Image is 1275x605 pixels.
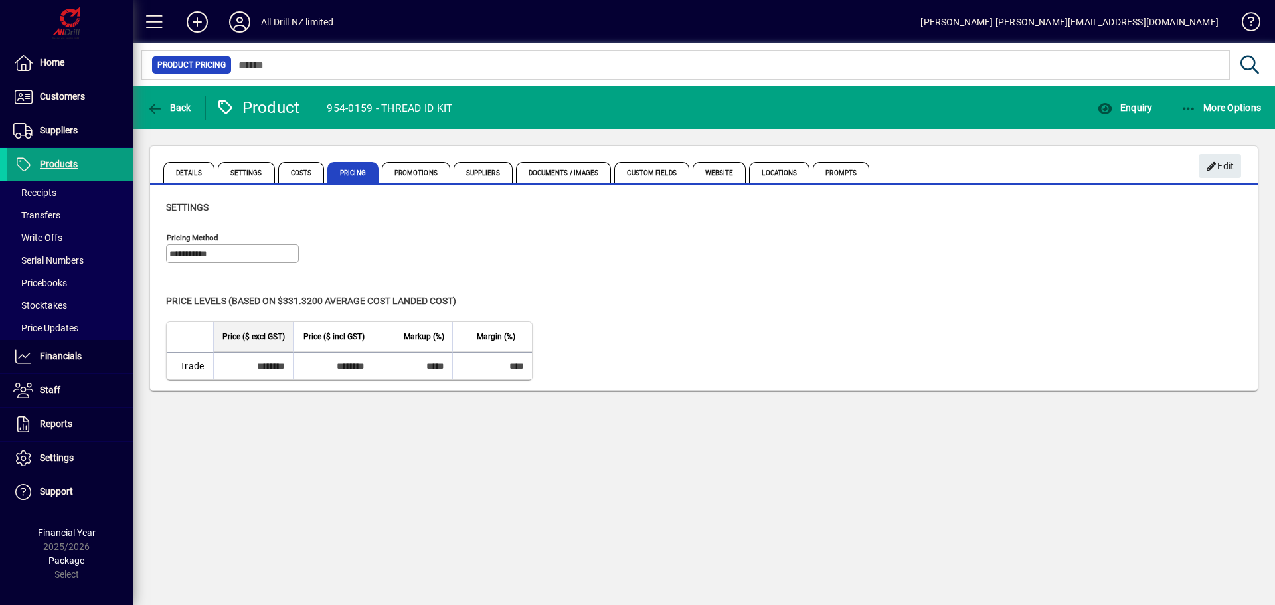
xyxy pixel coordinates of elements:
[327,162,379,183] span: Pricing
[13,278,67,288] span: Pricebooks
[163,162,214,183] span: Details
[516,162,612,183] span: Documents / Images
[404,329,444,344] span: Markup (%)
[7,272,133,294] a: Pricebooks
[693,162,746,183] span: Website
[749,162,809,183] span: Locations
[1094,96,1155,120] button: Enquiry
[327,98,452,119] div: 954-0159 - THREAD ID KIT
[303,329,365,344] span: Price ($ incl GST)
[218,10,261,34] button: Profile
[7,294,133,317] a: Stocktakes
[13,210,60,220] span: Transfers
[7,80,133,114] a: Customers
[176,10,218,34] button: Add
[40,57,64,68] span: Home
[40,486,73,497] span: Support
[278,162,325,183] span: Costs
[7,226,133,249] a: Write Offs
[216,97,300,118] div: Product
[167,352,213,379] td: Trade
[166,296,456,306] span: Price levels (based on $331.3200 Average cost landed cost)
[7,249,133,272] a: Serial Numbers
[7,114,133,147] a: Suppliers
[143,96,195,120] button: Back
[477,329,515,344] span: Margin (%)
[13,187,56,198] span: Receipts
[167,233,218,242] mat-label: Pricing method
[382,162,450,183] span: Promotions
[133,96,206,120] app-page-header-button: Back
[13,300,67,311] span: Stocktakes
[7,442,133,475] a: Settings
[48,555,84,566] span: Package
[13,323,78,333] span: Price Updates
[614,162,689,183] span: Custom Fields
[157,58,226,72] span: Product Pricing
[7,181,133,204] a: Receipts
[38,527,96,538] span: Financial Year
[1181,102,1262,113] span: More Options
[7,46,133,80] a: Home
[13,255,84,266] span: Serial Numbers
[920,11,1219,33] div: [PERSON_NAME] [PERSON_NAME][EMAIL_ADDRESS][DOMAIN_NAME]
[7,475,133,509] a: Support
[1097,102,1152,113] span: Enquiry
[222,329,285,344] span: Price ($ excl GST)
[40,351,82,361] span: Financials
[40,91,85,102] span: Customers
[1199,154,1241,178] button: Edit
[166,202,209,213] span: Settings
[147,102,191,113] span: Back
[40,418,72,429] span: Reports
[7,374,133,407] a: Staff
[1206,155,1234,177] span: Edit
[7,204,133,226] a: Transfers
[7,317,133,339] a: Price Updates
[218,162,275,183] span: Settings
[40,159,78,169] span: Products
[261,11,334,33] div: All Drill NZ limited
[813,162,869,183] span: Prompts
[40,452,74,463] span: Settings
[454,162,513,183] span: Suppliers
[7,408,133,441] a: Reports
[1177,96,1265,120] button: More Options
[40,385,60,395] span: Staff
[13,232,62,243] span: Write Offs
[1232,3,1258,46] a: Knowledge Base
[7,340,133,373] a: Financials
[40,125,78,135] span: Suppliers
